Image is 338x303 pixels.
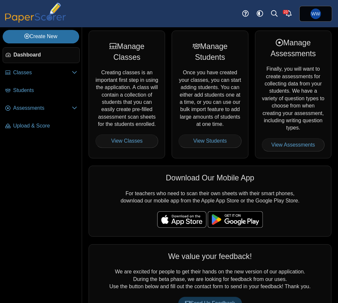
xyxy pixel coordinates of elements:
div: Manage Classes [95,41,158,62]
span: Classes [13,69,72,76]
span: William Whitney [311,12,320,16]
img: apple-store-badge.svg [157,211,206,228]
span: Students [13,87,77,94]
span: Dashboard [13,51,77,58]
div: Finally, you will want to create assessments for collecting data from your students. We have a va... [255,31,331,158]
div: Once you have created your classes, you can start adding students. You can either add students on... [172,31,248,158]
a: View Assessments [262,138,325,151]
div: Manage Assessments [262,37,325,59]
a: William Whitney [299,6,332,22]
a: Upload & Score [3,118,80,134]
a: Assessments [3,101,80,116]
a: Classes [3,65,80,81]
img: google-play-badge.png [208,211,263,228]
div: For teachers who need to scan their own sheets with their smart phones, download our mobile app f... [89,166,331,237]
span: Upload & Score [13,122,77,129]
a: Alerts [282,7,296,21]
div: Manage Students [179,41,241,62]
a: View Students [179,134,241,148]
a: View Classes [95,134,158,148]
img: PaperScorer [3,3,68,23]
span: William Whitney [310,9,321,19]
span: Assessments [13,105,72,112]
div: We value your feedback! [95,251,325,262]
a: Create New [3,30,79,43]
a: Students [3,83,80,99]
div: Creating classes is an important first step in using the application. A class will contain a coll... [89,31,165,158]
a: PaperScorer [3,18,68,24]
div: Download Our Mobile App [95,173,325,183]
a: Dashboard [3,47,80,63]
